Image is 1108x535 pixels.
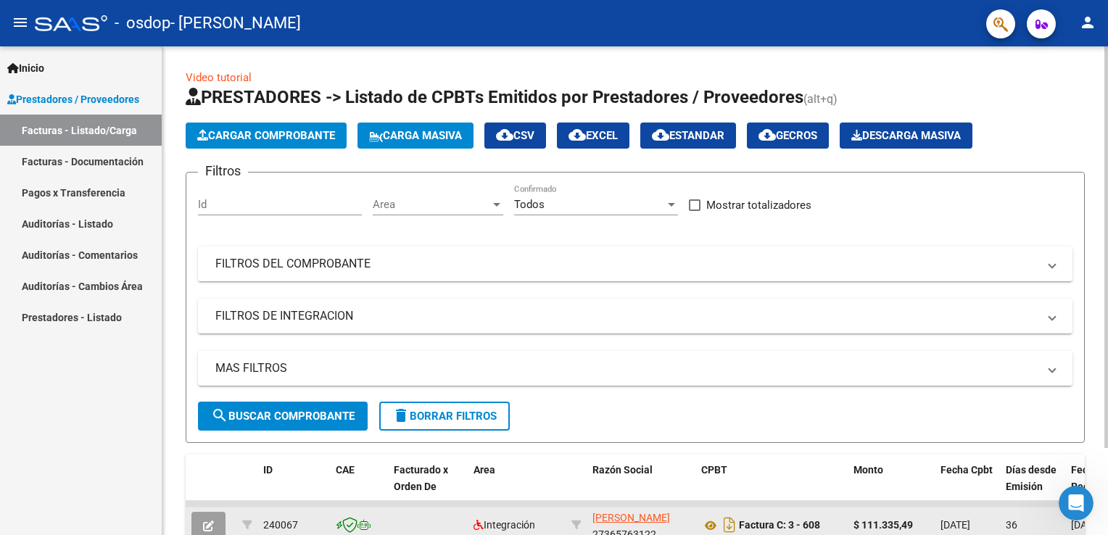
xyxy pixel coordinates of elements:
[257,455,330,518] datatable-header-cell: ID
[357,123,474,149] button: Carga Masiva
[1006,464,1057,492] span: Días desde Emisión
[198,351,1072,386] mat-expansion-panel-header: MAS FILTROS
[215,360,1038,376] mat-panel-title: MAS FILTROS
[263,519,298,531] span: 240067
[840,123,972,149] app-download-masive: Descarga masiva de comprobantes (adjuntos)
[392,410,497,423] span: Borrar Filtros
[468,455,566,518] datatable-header-cell: Area
[701,464,727,476] span: CPBT
[1079,14,1096,31] mat-icon: person
[197,129,335,142] span: Cargar Comprobante
[198,402,368,431] button: Buscar Comprobante
[587,455,695,518] datatable-header-cell: Razón Social
[557,123,629,149] button: EXCEL
[695,455,848,518] datatable-header-cell: CPBT
[758,129,817,142] span: Gecros
[263,464,273,476] span: ID
[592,464,653,476] span: Razón Social
[12,14,29,31] mat-icon: menu
[211,407,228,424] mat-icon: search
[706,196,811,214] span: Mostrar totalizadores
[569,129,618,142] span: EXCEL
[747,123,829,149] button: Gecros
[592,512,670,523] span: [PERSON_NAME]
[394,464,448,492] span: Facturado x Orden De
[215,308,1038,324] mat-panel-title: FILTROS DE INTEGRACION
[369,129,462,142] span: Carga Masiva
[940,464,993,476] span: Fecha Cpbt
[484,123,546,149] button: CSV
[186,87,803,107] span: PRESTADORES -> Listado de CPBTs Emitidos por Prestadores / Proveedores
[379,402,510,431] button: Borrar Filtros
[848,455,935,518] datatable-header-cell: Monto
[115,7,170,39] span: - osdop
[392,407,410,424] mat-icon: delete
[474,519,535,531] span: Integración
[474,464,495,476] span: Area
[652,126,669,144] mat-icon: cloud_download
[1059,486,1093,521] iframe: Intercom live chat
[215,256,1038,272] mat-panel-title: FILTROS DEL COMPROBANTE
[1006,519,1017,531] span: 36
[569,126,586,144] mat-icon: cloud_download
[853,519,913,531] strong: $ 111.335,49
[496,129,534,142] span: CSV
[170,7,301,39] span: - [PERSON_NAME]
[330,455,388,518] datatable-header-cell: CAE
[388,455,468,518] datatable-header-cell: Facturado x Orden De
[7,91,139,107] span: Prestadores / Proveedores
[211,410,355,423] span: Buscar Comprobante
[514,198,545,211] span: Todos
[336,464,355,476] span: CAE
[198,299,1072,333] mat-expansion-panel-header: FILTROS DE INTEGRACION
[1000,455,1065,518] datatable-header-cell: Días desde Emisión
[640,123,736,149] button: Estandar
[198,161,248,181] h3: Filtros
[935,455,1000,518] datatable-header-cell: Fecha Cpbt
[373,198,490,211] span: Area
[652,129,724,142] span: Estandar
[853,464,883,476] span: Monto
[186,123,347,149] button: Cargar Comprobante
[739,520,820,531] strong: Factura C: 3 - 608
[496,126,513,144] mat-icon: cloud_download
[7,60,44,76] span: Inicio
[940,519,970,531] span: [DATE]
[803,92,838,106] span: (alt+q)
[758,126,776,144] mat-icon: cloud_download
[198,246,1072,281] mat-expansion-panel-header: FILTROS DEL COMPROBANTE
[851,129,961,142] span: Descarga Masiva
[840,123,972,149] button: Descarga Masiva
[1071,519,1101,531] span: [DATE]
[186,71,252,84] a: Video tutorial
